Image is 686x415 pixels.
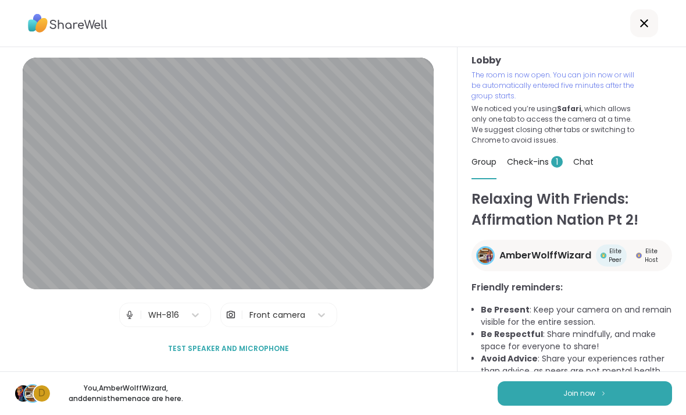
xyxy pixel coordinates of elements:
[481,328,543,340] b: Be Respectful
[481,353,538,364] b: Avoid Advice
[124,303,135,327] img: Microphone
[38,386,45,401] span: d
[499,249,591,263] span: AmberWolffWizard
[471,104,639,146] p: We noticed you’re using , which allows only one tab to access the camera at a time. We suggest cl...
[140,303,142,327] span: |
[478,248,493,263] img: AmberWolffWizard
[498,381,672,406] button: Join now
[481,353,672,389] li: : Share your experiences rather than advice, as peers are not mental health professionals.
[471,54,672,68] h3: Lobby
[471,189,672,230] h1: Relaxing With Friends: Affirmation Nation Pt 2!
[507,156,563,168] span: Check-ins
[636,253,642,258] img: Elite Host
[563,388,595,399] span: Join now
[471,281,672,295] h3: Friendly reminders:
[241,303,244,327] span: |
[15,385,31,402] img: Erin32
[481,304,530,315] b: Be Present
[557,104,581,113] b: Safari
[24,385,41,402] img: AmberWolffWizard
[168,343,289,354] span: Test speaker and microphone
[601,253,606,258] img: Elite Peer
[609,247,622,264] span: Elite Peer
[600,390,607,396] img: ShareWell Logomark
[573,156,594,168] span: Chat
[551,156,563,168] span: 1
[471,70,639,101] p: The room is now open. You can join now or will be automatically entered five minutes after the gr...
[644,247,658,264] span: Elite Host
[60,383,191,404] p: You, AmberWolffWizard , and dennisthemenace are here.
[163,336,294,361] button: Test speaker and microphone
[226,303,236,327] img: Camera
[28,10,108,37] img: ShareWell Logo
[148,309,179,321] div: WH-816
[471,156,496,168] span: Group
[481,328,672,353] li: : Share mindfully, and make space for everyone to share!
[249,309,305,321] div: Front camera
[481,304,672,328] li: : Keep your camera on and remain visible for the entire session.
[471,240,672,271] a: AmberWolffWizardAmberWolffWizardElite PeerElite PeerElite HostElite Host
